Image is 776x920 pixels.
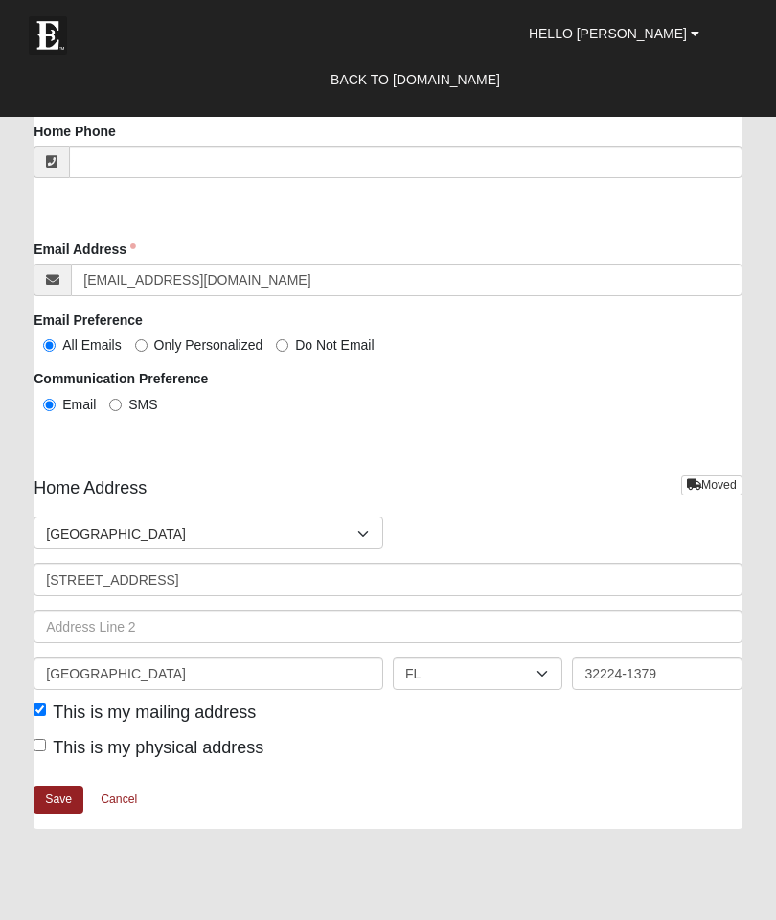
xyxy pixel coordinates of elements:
[316,56,514,103] a: Back to [DOMAIN_NAME]
[681,475,742,495] a: Moved
[34,240,136,259] label: Email Address
[34,310,143,330] label: Email Preference
[88,785,149,815] a: Cancel
[109,399,122,411] input: SMS
[43,399,56,411] input: Email
[34,563,742,596] input: Address Line 1
[34,369,208,388] label: Communication Preference
[154,337,263,353] span: Only Personalized
[34,610,742,643] input: Address Line 2
[34,475,147,501] span: Home Address
[53,702,256,722] span: This is my mailing address
[34,786,83,814] a: Save
[62,397,96,412] span: Email
[34,703,46,716] input: This is my mailing address
[128,397,157,412] span: SMS
[29,16,67,55] img: Eleven22 logo
[34,657,383,690] input: City
[34,739,46,751] input: This is my physical address
[34,122,116,141] label: Home Phone
[276,339,288,352] input: Do Not Email
[135,339,148,352] input: Only Personalized
[529,26,687,41] span: Hello [PERSON_NAME]
[53,738,263,757] span: This is my physical address
[43,339,56,352] input: All Emails
[62,337,121,353] span: All Emails
[572,657,742,690] input: Zip
[514,10,714,57] a: Hello [PERSON_NAME]
[46,517,357,550] span: [GEOGRAPHIC_DATA]
[295,337,374,353] span: Do Not Email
